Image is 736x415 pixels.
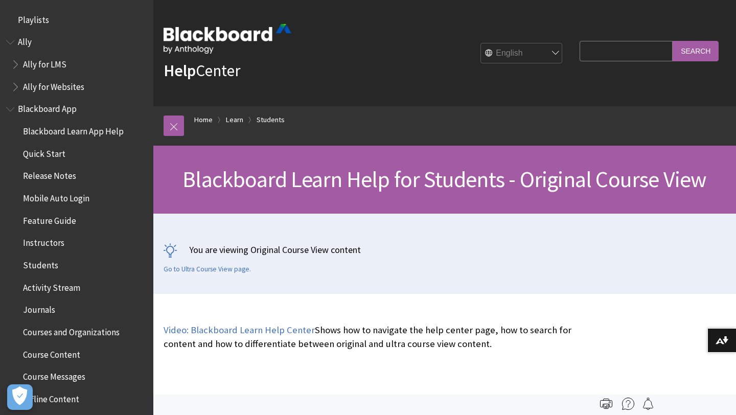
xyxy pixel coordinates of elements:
a: Learn [226,113,243,126]
a: Go to Ultra Course View page. [164,265,251,274]
span: Playlists [18,11,49,25]
nav: Book outline for Playlists [6,11,147,29]
a: Video: Blackboard Learn Help Center [164,324,315,336]
span: Release Notes [23,168,76,181]
span: Feature Guide [23,212,76,226]
span: Students [23,257,58,270]
span: Quick Start [23,145,65,159]
span: Courses and Organizations [23,324,120,337]
a: HelpCenter [164,60,240,81]
strong: Help [164,60,196,81]
select: Site Language Selector [481,43,563,64]
p: You are viewing Original Course View content [164,243,726,256]
span: Blackboard App [18,101,77,114]
img: Print [600,398,612,410]
img: Follow this page [642,398,654,410]
span: Ally for LMS [23,56,66,70]
span: Course Content [23,346,80,360]
span: Activity Stream [23,279,80,293]
span: Offline Content [23,390,79,404]
nav: Book outline for Anthology Ally Help [6,34,147,96]
span: Ally for Websites [23,78,84,92]
span: Blackboard Learn App Help [23,123,124,136]
button: Open Preferences [7,384,33,410]
span: Course Messages [23,368,85,382]
p: Shows how to navigate the help center page, how to search for content and how to differentiate be... [164,324,574,350]
span: Ally [18,34,32,48]
input: Search [673,41,719,61]
span: Instructors [23,235,64,248]
a: Students [257,113,285,126]
span: Mobile Auto Login [23,190,89,203]
img: Blackboard by Anthology [164,24,291,54]
img: More help [622,398,634,410]
span: Blackboard Learn Help for Students - Original Course View [182,165,706,193]
span: Journals [23,302,55,315]
a: Home [194,113,213,126]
